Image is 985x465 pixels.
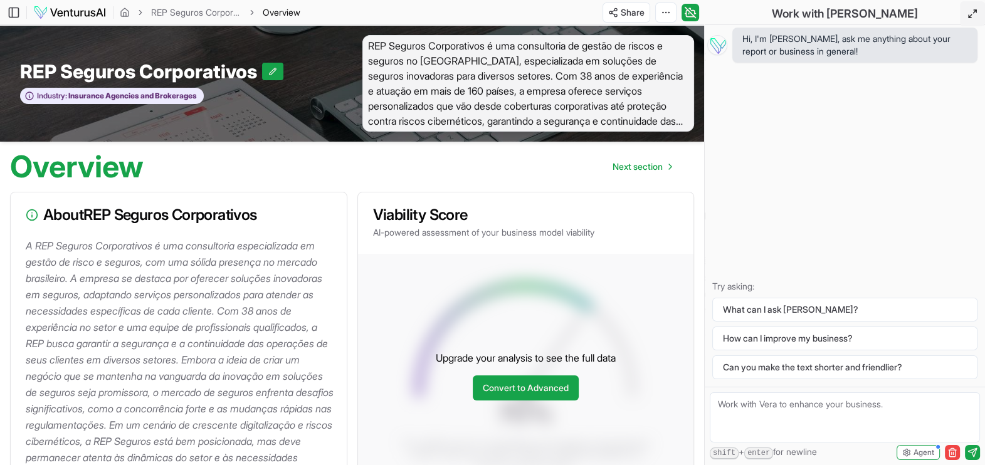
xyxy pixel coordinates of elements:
[712,327,977,350] button: How can I improve my business?
[37,91,67,101] span: Industry:
[603,154,682,179] a: Go to next page
[710,446,817,459] span: + for newline
[603,154,682,179] nav: pagination
[436,350,616,365] p: Upgrade your analysis to see the full data
[744,447,773,459] kbd: enter
[712,355,977,379] button: Can you make the text shorter and friendlier?
[603,3,650,23] button: Share
[373,226,679,239] p: AI-powered assessment of your business model viability
[373,207,679,222] h3: Viability Score
[120,6,300,19] nav: breadcrumb
[772,5,918,23] h2: Work with [PERSON_NAME]
[742,33,967,58] span: Hi, I'm [PERSON_NAME], ask me anything about your report or business in general!
[712,298,977,321] button: What can I ask [PERSON_NAME]?
[897,445,940,460] button: Agent
[67,91,197,101] span: Insurance Agencies and Brokerages
[712,280,977,293] p: Try asking:
[33,5,107,20] img: logo
[707,35,727,55] img: Vera
[621,6,645,19] span: Share
[473,375,579,400] a: Convert to Advanced
[10,152,144,182] h1: Overview
[710,447,739,459] kbd: shift
[613,160,663,173] span: Next section
[151,6,241,19] a: REP Seguros Corporativos
[20,88,204,105] button: Industry:Insurance Agencies and Brokerages
[20,60,262,83] span: REP Seguros Corporativos
[263,6,300,19] span: Overview
[26,207,332,222] h3: About REP Seguros Corporativos
[914,447,934,457] span: Agent
[362,35,695,132] span: REP Seguros Corporativos é uma consultoria de gestão de riscos e seguros no [GEOGRAPHIC_DATA], es...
